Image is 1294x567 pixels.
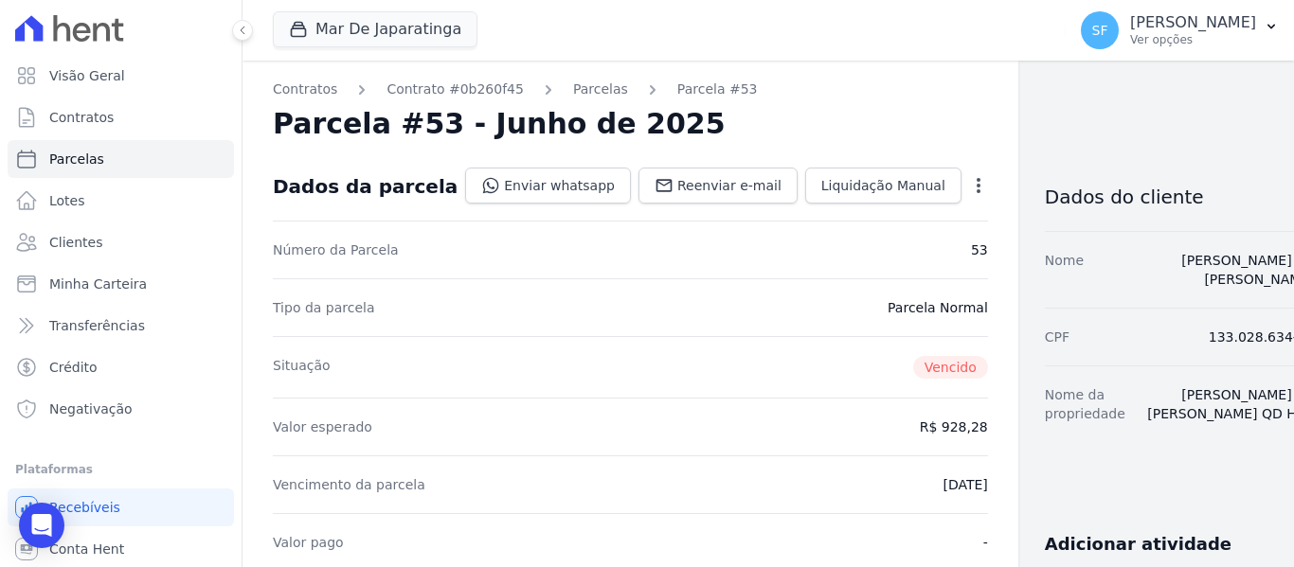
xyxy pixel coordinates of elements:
[49,316,145,335] span: Transferências
[677,80,758,99] a: Parcela #53
[8,223,234,261] a: Clientes
[1045,251,1084,289] dt: Nome
[1130,13,1256,32] p: [PERSON_NAME]
[943,475,987,494] dd: [DATE]
[273,475,425,494] dt: Vencimento da parcela
[49,191,85,210] span: Lotes
[920,417,988,436] dd: R$ 928,28
[8,265,234,303] a: Minha Carteira
[1045,328,1069,346] dt: CPF
[1066,4,1294,57] button: SF [PERSON_NAME] Ver opções
[49,275,147,293] span: Minha Carteira
[465,168,631,204] a: Enviar whatsapp
[49,498,120,517] span: Recebíveis
[821,176,945,195] span: Liquidação Manual
[888,298,988,317] dd: Parcela Normal
[273,80,988,99] nav: Breadcrumb
[49,108,114,127] span: Contratos
[386,80,524,99] a: Contrato #0b260f45
[8,307,234,345] a: Transferências
[8,488,234,526] a: Recebíveis
[1092,24,1108,37] span: SF
[8,182,234,220] a: Lotes
[273,417,372,436] dt: Valor esperado
[273,298,375,317] dt: Tipo da parcela
[49,233,102,252] span: Clientes
[273,80,337,99] a: Contratos
[983,533,988,552] dd: -
[677,176,782,195] span: Reenviar e-mail
[8,348,234,386] a: Crédito
[49,540,124,558] span: Conta Hent
[638,168,798,204] a: Reenviar e-mail
[273,356,331,379] dt: Situação
[273,107,726,141] h2: Parcela #53 - Junho de 2025
[49,150,104,168] span: Parcelas
[971,240,988,259] dd: 53
[49,66,125,85] span: Visão Geral
[273,533,344,552] dt: Valor pago
[1045,385,1125,442] dt: Nome da propriedade
[49,399,133,418] span: Negativação
[1045,533,1231,556] h3: Adicionar atividade
[8,98,234,136] a: Contratos
[573,80,628,99] a: Parcelas
[15,458,226,481] div: Plataformas
[8,390,234,428] a: Negativação
[913,356,988,379] span: Vencido
[8,140,234,178] a: Parcelas
[273,11,477,47] button: Mar De Japaratinga
[1130,32,1256,47] p: Ver opções
[49,358,98,377] span: Crédito
[273,175,458,198] div: Dados da parcela
[805,168,962,204] a: Liquidação Manual
[19,503,64,548] div: Open Intercom Messenger
[273,240,399,259] dt: Número da Parcela
[8,57,234,95] a: Visão Geral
